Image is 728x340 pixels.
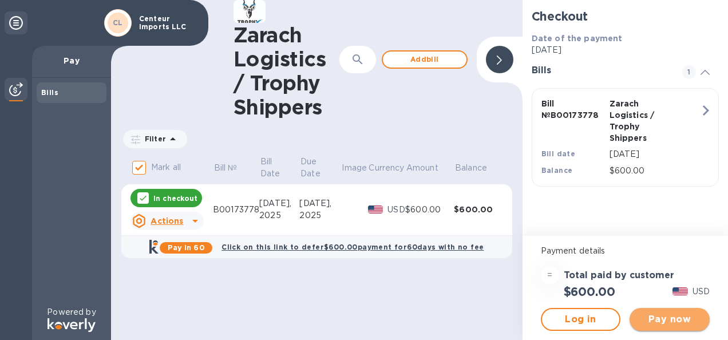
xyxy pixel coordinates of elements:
div: $600.00 [405,204,454,216]
p: Balance [455,162,487,174]
p: Currency [369,162,404,174]
h2: Checkout [532,9,719,23]
h1: Zarach Logistics / Trophy Shippers [234,23,339,119]
p: Bill № B00173778 [541,98,605,121]
p: Mark all [151,161,181,173]
span: Pay now [639,313,701,326]
div: [DATE], [259,197,299,209]
p: Bill № [214,162,238,174]
span: 1 [682,65,696,79]
button: Addbill [382,50,468,69]
p: Amount [406,162,438,174]
p: USD [693,286,710,298]
b: Bills [41,88,58,97]
b: Click on this link to defer $600.00 payment for 60 days with no fee [221,243,484,251]
span: Bill Date [260,156,299,180]
div: 2025 [259,209,299,222]
div: $600.00 [454,204,503,215]
span: Log in [551,313,611,326]
p: Bill Date [260,156,284,180]
p: Pay [41,55,102,66]
u: Actions [151,216,183,226]
span: Bill № [214,162,252,174]
p: Centeur Imports LLC [139,15,196,31]
p: [DATE] [610,148,700,160]
p: Filter [140,134,166,144]
p: Zarach Logistics / Trophy Shippers [610,98,673,144]
div: = [541,266,559,284]
b: Balance [541,166,573,175]
h3: Bills [532,65,668,76]
span: Add bill [392,53,457,66]
img: USD [368,205,383,214]
h2: $600.00 [564,284,615,299]
img: Logo [48,318,96,332]
p: Payment details [541,245,710,257]
b: CL [113,18,123,27]
b: Date of the payment [532,34,623,43]
p: Image [342,162,367,174]
b: Bill date [541,149,576,158]
div: [DATE], [299,197,341,209]
span: Amount [406,162,453,174]
p: In checkout [153,193,197,203]
button: Pay now [630,308,710,331]
img: USD [672,287,688,295]
span: Due Date [300,156,340,180]
span: Balance [455,162,502,174]
p: [DATE] [532,44,719,56]
button: Log in [541,308,621,331]
b: Pay in 60 [168,243,205,252]
h3: Total paid by customer [564,270,674,281]
div: B00173778 [213,204,259,216]
p: Powered by [47,306,96,318]
p: Due Date [300,156,325,180]
div: 2025 [299,209,341,222]
p: USD [387,204,405,216]
button: Bill №B00173778Zarach Logistics / Trophy ShippersBill date[DATE]Balance$600.00 [532,88,719,187]
p: $600.00 [610,165,700,177]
